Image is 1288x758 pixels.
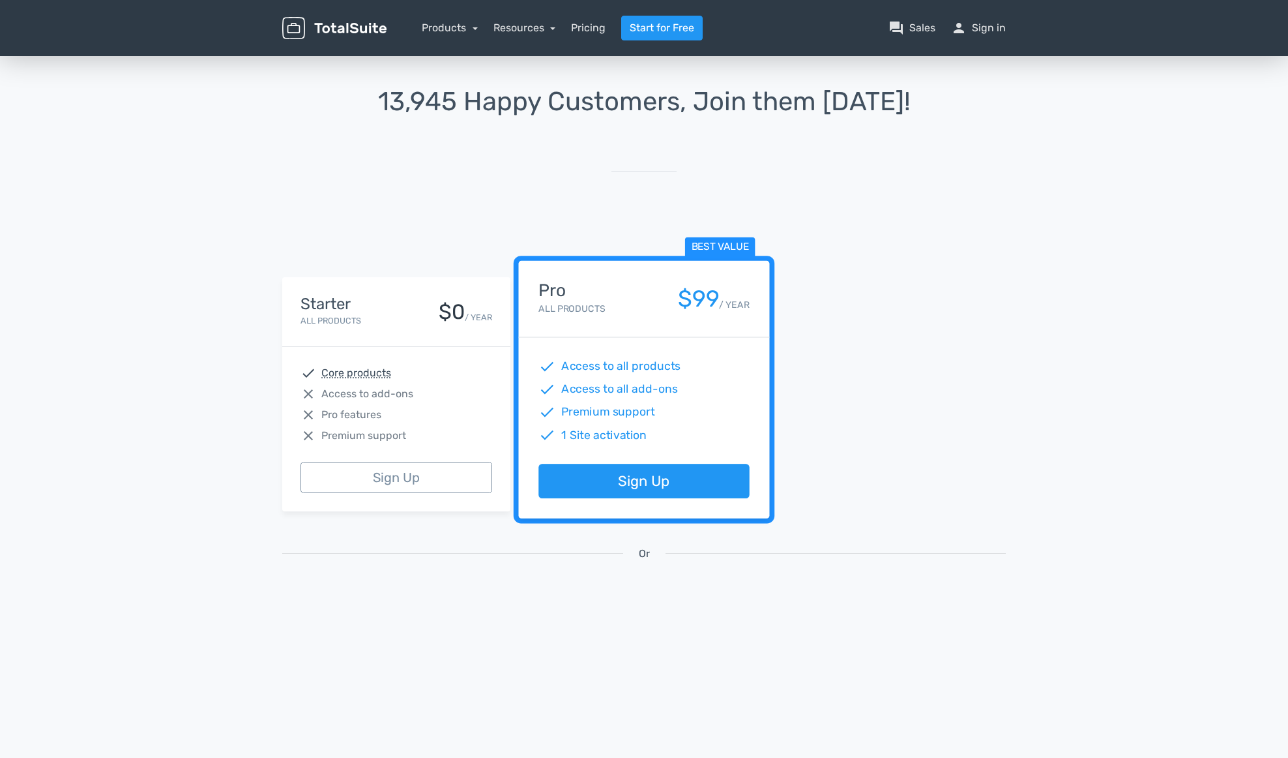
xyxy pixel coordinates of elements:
span: check [538,427,555,444]
a: Products [422,22,478,34]
a: Start for Free [621,16,703,40]
span: close [300,428,316,444]
a: Pricing [571,20,606,36]
a: question_answerSales [888,20,935,36]
a: Resources [493,22,556,34]
span: Premium support [562,404,655,421]
span: check [300,365,316,381]
span: check [538,404,555,421]
small: All Products [538,303,605,314]
small: / YEAR [720,298,750,312]
div: $99 [678,286,720,312]
abbr: Core products [321,365,391,381]
span: check [538,358,555,375]
img: TotalSuite for WordPress [282,17,387,40]
a: Sign Up [300,462,492,493]
h1: 13,945 Happy Customers, Join them [DATE]! [282,87,1006,116]
span: Access to all add-ons [562,381,678,398]
small: / YEAR [465,311,492,324]
span: Best value [685,237,755,258]
span: question_answer [888,20,904,36]
h4: Pro [538,281,605,300]
span: close [300,407,316,423]
span: Or [639,546,650,562]
a: Sign Up [538,464,749,499]
span: person [951,20,967,36]
span: Access to add-ons [321,386,413,402]
span: check [538,381,555,398]
small: All Products [300,316,361,326]
span: close [300,386,316,402]
span: Premium support [321,428,406,444]
span: 1 Site activation [562,427,647,444]
div: $0 [439,301,465,324]
span: Access to all products [562,358,681,375]
h4: Starter [300,296,361,312]
span: Pro features [321,407,381,423]
a: personSign in [951,20,1006,36]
